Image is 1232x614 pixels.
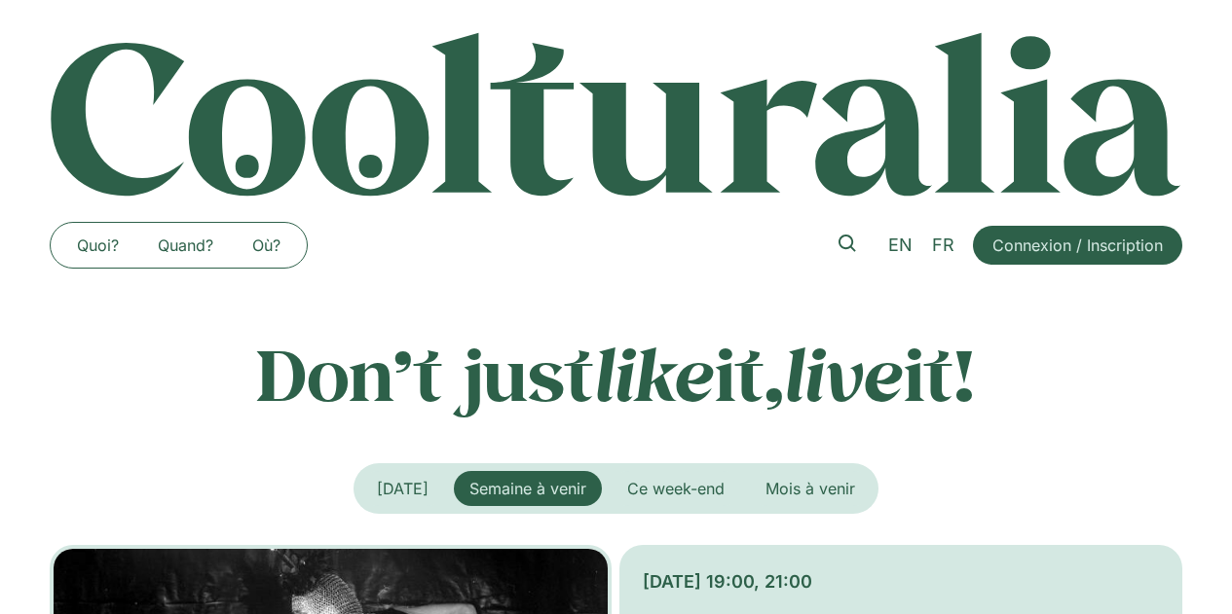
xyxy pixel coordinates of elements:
[973,226,1182,265] a: Connexion / Inscription
[594,326,715,420] em: like
[765,479,855,498] span: Mois à venir
[922,232,964,260] a: FR
[784,326,904,420] em: live
[932,235,954,255] span: FR
[888,235,913,255] span: EN
[992,234,1163,257] span: Connexion / Inscription
[57,230,138,261] a: Quoi?
[57,230,300,261] nav: Menu
[138,230,233,261] a: Quand?
[50,332,1183,415] p: Don’t just it, it!
[377,479,429,498] span: [DATE]
[643,568,1160,595] div: [DATE] 19:00, 21:00
[233,230,300,261] a: Où?
[627,479,725,498] span: Ce week-end
[878,232,922,260] a: EN
[469,479,586,498] span: Semaine à venir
